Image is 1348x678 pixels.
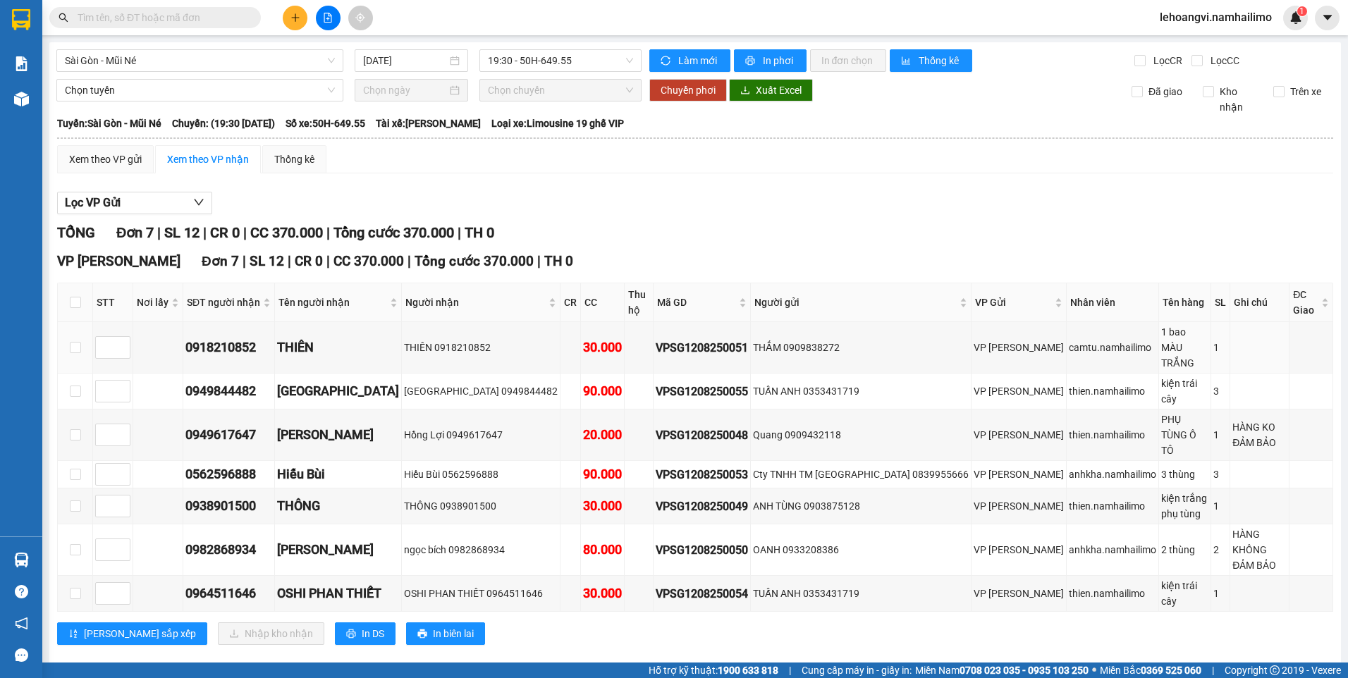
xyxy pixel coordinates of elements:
[185,381,272,401] div: 0949844482
[290,13,300,23] span: plus
[915,662,1089,678] span: Miền Nam
[488,50,634,71] span: 19:30 - 50H-649.55
[185,338,272,357] div: 0918210852
[974,383,1064,399] div: VP [PERSON_NAME]
[277,540,399,560] div: [PERSON_NAME]
[657,295,736,310] span: Mã GD
[57,192,212,214] button: Lọc VP Gửi
[1159,283,1211,322] th: Tên hàng
[183,322,275,374] td: 0918210852
[84,626,196,641] span: [PERSON_NAME] sắp xếp
[654,409,751,461] td: VPSG1208250048
[734,49,807,72] button: printerIn phơi
[974,427,1064,443] div: VP [PERSON_NAME]
[583,540,622,560] div: 80.000
[1067,283,1159,322] th: Nhân viên
[1211,283,1230,322] th: SL
[316,6,341,30] button: file-add
[974,498,1064,514] div: VP [PERSON_NAME]
[810,49,887,72] button: In đơn chọn
[406,622,485,645] button: printerIn biên lai
[656,541,748,559] div: VPSG1208250050
[1069,542,1156,557] div: anhkha.namhailimo
[348,6,373,30] button: aim
[183,576,275,612] td: 0964511646
[975,295,1052,310] span: VP Gửi
[362,626,384,641] span: In DS
[488,80,634,101] span: Chọn chuyến
[243,224,247,241] span: |
[649,662,778,678] span: Hỗ trợ kỹ thuật:
[185,584,272,603] div: 0964511646
[753,383,969,399] div: TUẤN ANH 0353431719
[1232,526,1287,573] div: HÀNG KHÔNG ĐẢM BẢO
[974,586,1064,601] div: VP [PERSON_NAME]
[323,13,333,23] span: file-add
[491,116,624,131] span: Loại xe: Limousine 19 ghế VIP
[275,488,402,524] td: THÔNG
[185,496,272,516] div: 0938901500
[1148,53,1184,68] span: Lọc CR
[277,338,399,357] div: THIÊN
[1069,383,1156,399] div: thien.namhailimo
[1270,665,1280,675] span: copyright
[15,617,28,630] span: notification
[656,339,748,357] div: VPSG1208250051
[57,622,207,645] button: sort-ascending[PERSON_NAME] sắp xếp
[404,542,558,557] div: ngọc bích 0982868934
[185,425,272,445] div: 0949617647
[275,409,402,461] td: Hồng Lợi
[78,10,244,25] input: Tìm tên, số ĐT hoặc mã đơn
[203,224,207,241] span: |
[405,295,546,310] span: Người nhận
[250,253,284,269] span: SL 12
[972,524,1067,576] td: VP Phạm Ngũ Lão
[1161,324,1208,371] div: 1 bao MÀU TRẮNG
[974,467,1064,482] div: VP [PERSON_NAME]
[277,584,399,603] div: OSHI PHAN THIẾT
[14,92,29,106] img: warehouse-icon
[972,322,1067,374] td: VP Phạm Ngũ Lão
[275,524,402,576] td: ngọc bích
[960,665,1089,676] strong: 0708 023 035 - 0935 103 250
[335,622,396,645] button: printerIn DS
[65,194,121,211] span: Lọc VP Gửi
[286,116,365,131] span: Số xe: 50H-649.55
[65,50,335,71] span: Sài Gòn - Mũi Né
[901,56,913,67] span: bar-chart
[1289,11,1302,24] img: icon-new-feature
[12,9,30,30] img: logo-vxr
[185,540,272,560] div: 0982868934
[537,253,541,269] span: |
[167,152,249,167] div: Xem theo VP nhận
[625,283,654,322] th: Thu hộ
[1293,287,1318,318] span: ĐC Giao
[1069,498,1156,514] div: thien.namhailimo
[974,542,1064,557] div: VP [PERSON_NAME]
[1161,412,1208,458] div: PHỤ TÙNG Ô TÔ
[275,322,402,374] td: THIÊN
[346,629,356,640] span: printer
[753,340,969,355] div: THẮM 0909838272
[678,53,719,68] span: Làm mới
[654,576,751,612] td: VPSG1208250054
[93,283,133,322] th: STT
[972,576,1067,612] td: VP Phạm Ngũ Lão
[274,152,314,167] div: Thống kê
[57,224,95,241] span: TỔNG
[278,295,387,310] span: Tên người nhận
[753,498,969,514] div: ANH TÙNG 0903875128
[1213,498,1227,514] div: 1
[275,374,402,409] td: THÁI HÒA
[654,461,751,488] td: VPSG1208250053
[277,381,399,401] div: [GEOGRAPHIC_DATA]
[656,426,748,444] div: VPSG1208250048
[404,340,558,355] div: THIÊN 0918210852
[404,427,558,443] div: Hồng Lợi 0949617647
[1213,542,1227,557] div: 2
[1161,542,1208,557] div: 2 thùng
[1069,467,1156,482] div: anhkha.namhailimo
[583,464,622,484] div: 90.000
[718,665,778,676] strong: 1900 633 818
[417,629,427,640] span: printer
